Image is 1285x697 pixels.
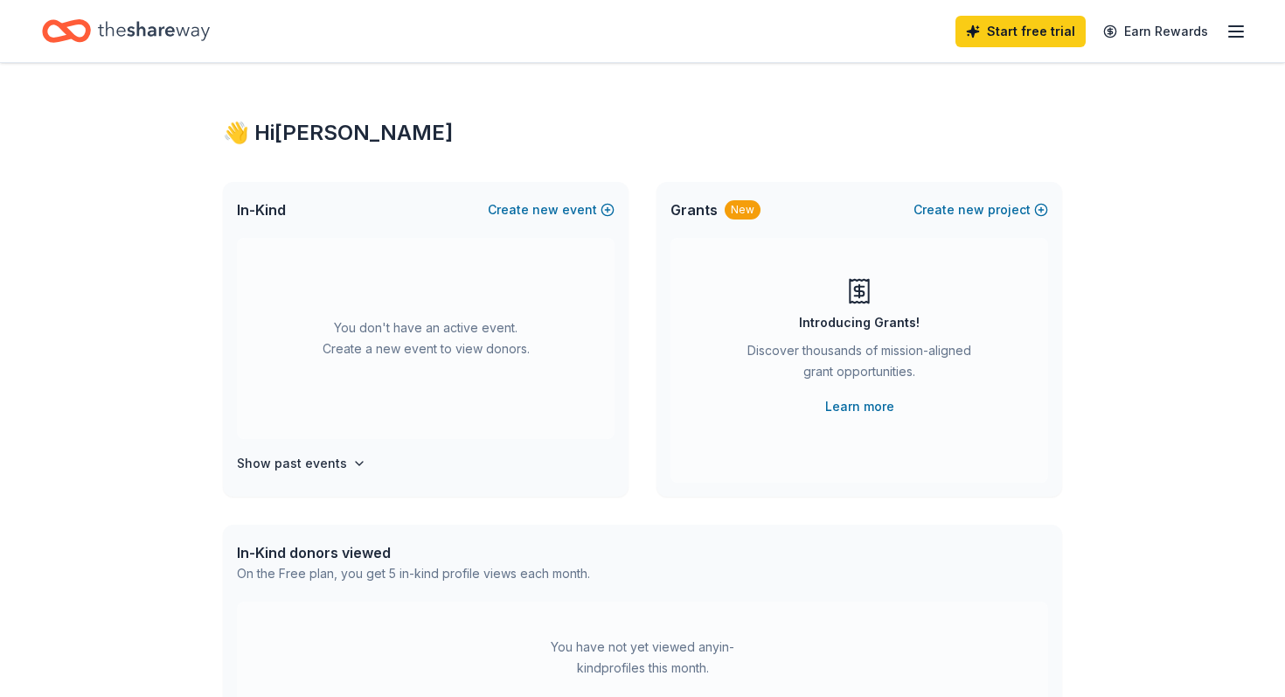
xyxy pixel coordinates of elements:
[223,119,1062,147] div: 👋 Hi [PERSON_NAME]
[237,453,347,474] h4: Show past events
[913,199,1048,220] button: Createnewproject
[740,340,978,389] div: Discover thousands of mission-aligned grant opportunities.
[42,10,210,52] a: Home
[955,16,1086,47] a: Start free trial
[725,200,761,220] div: New
[237,563,590,584] div: On the Free plan, you get 5 in-kind profile views each month.
[532,199,559,220] span: new
[237,542,590,563] div: In-Kind donors viewed
[670,199,718,220] span: Grants
[799,312,920,333] div: Introducing Grants!
[237,453,366,474] button: Show past events
[958,199,984,220] span: new
[488,199,615,220] button: Createnewevent
[825,396,894,417] a: Learn more
[1093,16,1219,47] a: Earn Rewards
[237,199,286,220] span: In-Kind
[533,637,752,679] div: You have not yet viewed any in-kind profiles this month.
[237,238,615,439] div: You don't have an active event. Create a new event to view donors.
